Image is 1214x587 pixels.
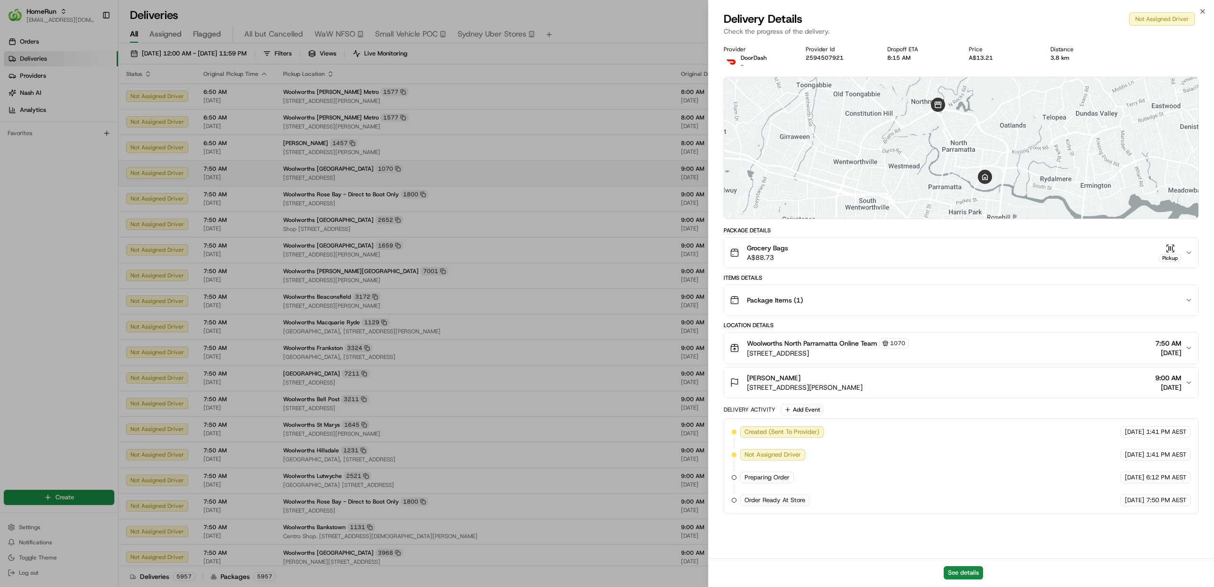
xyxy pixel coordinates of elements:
span: [DATE] [1125,450,1144,459]
div: Dropoff ETA [887,46,954,53]
button: Woolworths North Parramatta Online Team1070[STREET_ADDRESS]7:50 AM[DATE] [724,332,1198,364]
span: Pylon [94,235,115,242]
div: Price [969,46,1035,53]
button: Grocery BagsA$88.73Pickup [724,238,1198,268]
p: Check the progress of the delivery. [724,27,1199,36]
div: Package Details [724,227,1199,234]
img: 1736555255976-a54dd68f-1ca7-489b-9aae-adbdc363a1c4 [19,147,27,155]
div: Start new chat [43,91,156,100]
span: [PERSON_NAME] [29,173,77,180]
span: [DATE] [1125,496,1144,504]
div: Distance [1050,46,1117,53]
span: Grocery Bags [747,243,788,253]
button: Start new chat [161,93,173,105]
img: 1738778727109-b901c2ba-d612-49f7-a14d-d897ce62d23f [20,91,37,108]
div: Provider Id [806,46,872,53]
span: [STREET_ADDRESS][PERSON_NAME] [747,383,863,392]
span: Preparing Order [745,473,790,482]
div: A$13.21 [969,54,1035,62]
img: Masood Aslam [9,138,25,153]
span: DoorDash [741,54,767,62]
img: Nash [9,9,28,28]
span: [DATE] [84,147,103,155]
span: [DATE] [1125,473,1144,482]
img: doordash_logo_v2.png [724,54,739,69]
span: A$88.73 [747,253,788,262]
span: 1:41 PM AEST [1146,428,1186,436]
div: Items Details [724,274,1199,282]
span: 9:00 AM [1155,373,1181,383]
a: 💻API Documentation [76,208,156,225]
button: Package Items (1) [724,285,1198,315]
span: [STREET_ADDRESS] [747,349,909,358]
span: [DATE] [84,173,103,180]
a: 📗Knowledge Base [6,208,76,225]
div: Pickup [1159,254,1181,262]
span: [PERSON_NAME] [29,147,77,155]
input: Clear [25,61,156,71]
button: See all [147,121,173,133]
span: Knowledge Base [19,212,73,221]
span: [PERSON_NAME] [747,373,800,383]
div: Past conversations [9,123,64,131]
span: 1:41 PM AEST [1146,450,1186,459]
div: 8:15 AM [887,54,954,62]
div: 💻 [80,213,88,220]
button: See details [944,566,983,579]
button: 2594507921 [806,54,844,62]
span: Woolworths North Parramatta Online Team [747,339,877,348]
span: 7:50 PM AEST [1146,496,1186,504]
span: API Documentation [90,212,152,221]
div: Provider [724,46,790,53]
button: Pickup [1159,244,1181,262]
span: Delivery Details [724,11,802,27]
span: 6:12 PM AEST [1146,473,1186,482]
span: [DATE] [1155,348,1181,358]
img: Kareem Kanaan [9,164,25,179]
span: 7:50 AM [1155,339,1181,348]
button: [PERSON_NAME][STREET_ADDRESS][PERSON_NAME]9:00 AM[DATE] [724,367,1198,398]
div: We're available if you need us! [43,100,130,108]
span: Not Assigned Driver [745,450,801,459]
span: Package Items ( 1 ) [747,295,803,305]
span: • [79,173,82,180]
span: [DATE] [1125,428,1144,436]
span: 1070 [890,339,905,347]
img: 1736555255976-a54dd68f-1ca7-489b-9aae-adbdc363a1c4 [19,173,27,181]
img: 1736555255976-a54dd68f-1ca7-489b-9aae-adbdc363a1c4 [9,91,27,108]
div: 📗 [9,213,17,220]
div: 3.8 km [1050,54,1117,62]
span: [DATE] [1155,383,1181,392]
span: • [79,147,82,155]
a: Powered byPylon [67,235,115,242]
div: Delivery Activity [724,406,775,413]
button: Add Event [781,404,823,415]
span: Order Ready At Store [745,496,805,504]
p: Welcome 👋 [9,38,173,53]
span: - [741,62,744,69]
span: Created (Sent To Provider) [745,428,819,436]
div: Location Details [724,321,1199,329]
